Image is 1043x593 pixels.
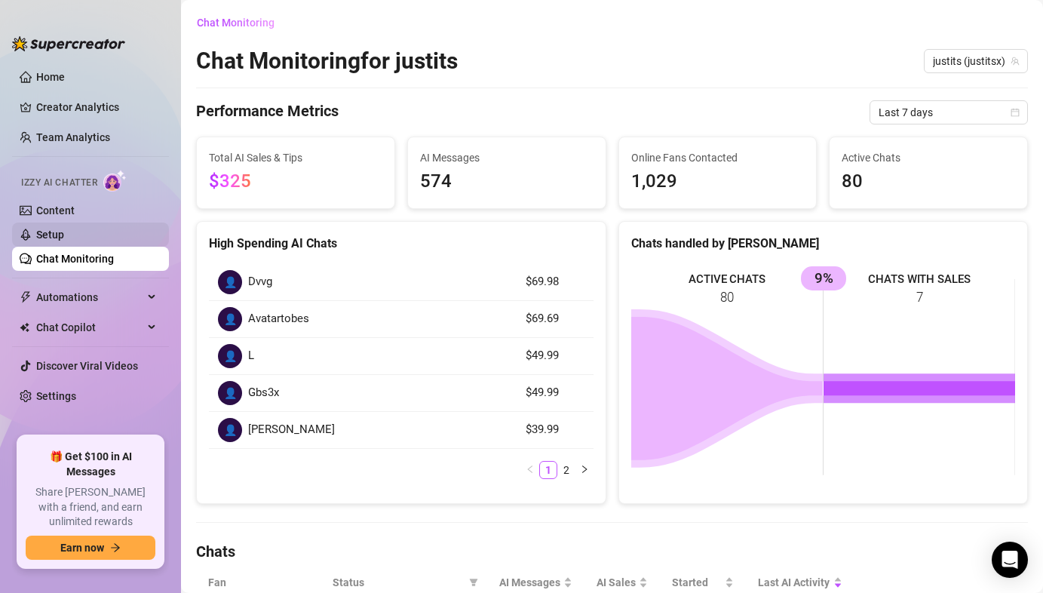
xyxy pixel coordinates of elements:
[36,315,143,340] span: Chat Copilot
[218,381,242,405] div: 👤
[209,234,594,253] div: High Spending AI Chats
[209,171,251,192] span: $325
[60,542,104,554] span: Earn now
[557,461,575,479] li: 2
[575,461,594,479] li: Next Page
[248,347,254,365] span: L
[20,291,32,303] span: thunderbolt
[26,536,155,560] button: Earn nowarrow-right
[558,462,575,478] a: 2
[597,574,636,591] span: AI Sales
[526,384,584,402] article: $49.99
[842,167,1015,196] span: 80
[469,578,478,587] span: filter
[420,167,594,196] span: 574
[526,310,584,328] article: $69.69
[218,307,242,331] div: 👤
[196,11,287,35] button: Chat Monitoring
[248,310,309,328] span: Avatartobes
[540,462,557,478] a: 1
[248,273,272,291] span: Dvvg
[36,131,110,143] a: Team Analytics
[36,253,114,265] a: Chat Monitoring
[36,95,157,119] a: Creator Analytics
[218,418,242,442] div: 👤
[842,149,1015,166] span: Active Chats
[209,149,382,166] span: Total AI Sales & Tips
[521,461,539,479] li: Previous Page
[631,167,805,196] span: 1,029
[992,542,1028,578] div: Open Intercom Messenger
[526,273,584,291] article: $69.98
[36,285,143,309] span: Automations
[26,450,155,479] span: 🎁 Get $100 in AI Messages
[218,344,242,368] div: 👤
[196,100,339,124] h4: Performance Metrics
[539,461,557,479] li: 1
[933,50,1019,72] span: justits (justitsx)
[879,101,1019,124] span: Last 7 days
[248,421,335,439] span: [PERSON_NAME]
[110,542,121,553] span: arrow-right
[218,270,242,294] div: 👤
[499,574,560,591] span: AI Messages
[521,461,539,479] button: left
[526,421,584,439] article: $39.99
[196,541,1028,562] h4: Chats
[631,149,805,166] span: Online Fans Contacted
[196,47,458,75] h2: Chat Monitoring for justits
[526,465,535,474] span: left
[333,574,463,591] span: Status
[36,390,76,402] a: Settings
[197,17,275,29] span: Chat Monitoring
[575,461,594,479] button: right
[36,71,65,83] a: Home
[1011,108,1020,117] span: calendar
[21,176,97,190] span: Izzy AI Chatter
[20,322,29,333] img: Chat Copilot
[420,149,594,166] span: AI Messages
[526,347,584,365] article: $49.99
[36,360,138,372] a: Discover Viral Videos
[1011,57,1020,66] span: team
[758,574,830,591] span: Last AI Activity
[36,229,64,241] a: Setup
[672,574,722,591] span: Started
[580,465,589,474] span: right
[248,384,279,402] span: Gbs3x
[26,485,155,530] span: Share [PERSON_NAME] with a friend, and earn unlimited rewards
[12,36,125,51] img: logo-BBDzfeDw.svg
[103,170,127,192] img: AI Chatter
[631,234,1016,253] div: Chats handled by [PERSON_NAME]
[36,204,75,217] a: Content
